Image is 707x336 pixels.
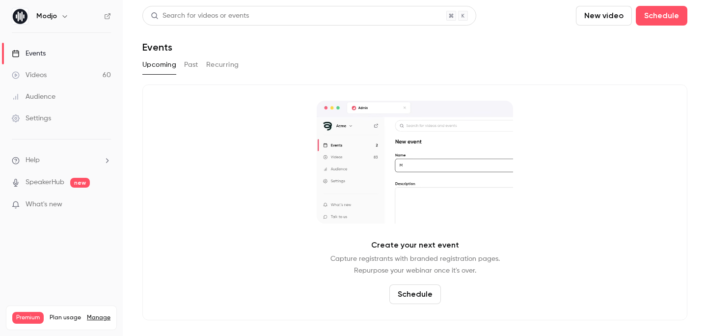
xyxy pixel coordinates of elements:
[184,57,198,73] button: Past
[70,178,90,188] span: new
[26,177,64,188] a: SpeakerHub
[12,92,55,102] div: Audience
[26,199,62,210] span: What's new
[636,6,687,26] button: Schedule
[12,155,111,166] li: help-dropdown-opener
[142,41,172,53] h1: Events
[389,284,441,304] button: Schedule
[142,57,176,73] button: Upcoming
[26,155,40,166] span: Help
[12,70,47,80] div: Videos
[330,253,500,277] p: Capture registrants with branded registration pages. Repurpose your webinar once it's over.
[206,57,239,73] button: Recurring
[12,312,44,324] span: Premium
[12,8,28,24] img: Modjo
[99,200,111,209] iframe: Noticeable Trigger
[576,6,632,26] button: New video
[36,11,57,21] h6: Modjo
[87,314,110,322] a: Manage
[50,314,81,322] span: Plan usage
[12,49,46,58] div: Events
[151,11,249,21] div: Search for videos or events
[12,113,51,123] div: Settings
[371,239,459,251] p: Create your next event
